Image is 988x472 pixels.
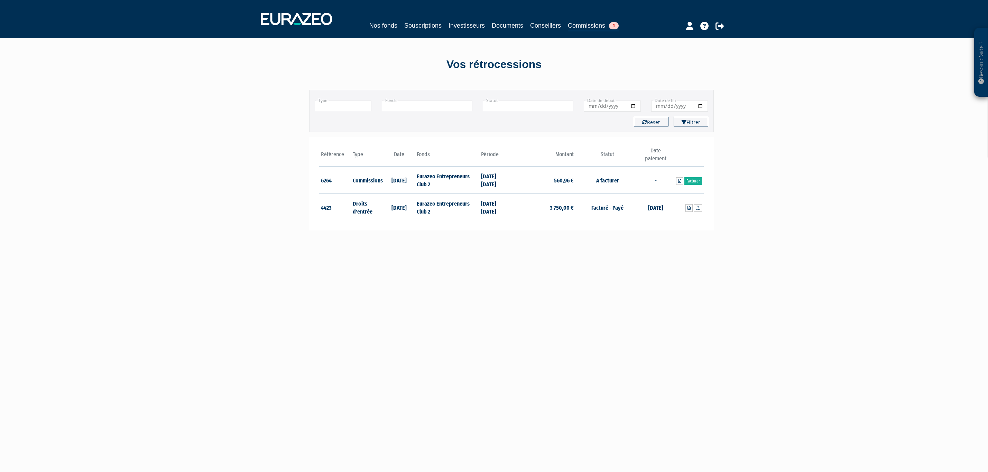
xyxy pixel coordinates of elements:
[319,194,351,221] td: 4423
[568,21,619,31] a: Commissions1
[415,194,479,221] td: Eurazeo Entrepreneurs Club 2
[415,147,479,167] th: Fonds
[261,13,332,25] img: 1732889491-logotype_eurazeo_blanc_rvb.png
[351,147,383,167] th: Type
[404,21,442,30] a: Souscriptions
[297,57,691,73] div: Vos rétrocessions
[530,21,561,30] a: Conseillers
[479,194,511,221] td: [DATE] [DATE]
[977,31,985,94] p: Besoin d'aide ?
[674,117,708,126] button: Filtrer
[319,167,351,194] td: 6264
[449,21,485,30] a: Investisseurs
[351,167,383,194] td: Commissions
[639,147,672,167] th: Date paiement
[319,147,351,167] th: Référence
[351,194,383,221] td: Droits d'entrée
[575,194,639,221] td: Facturé - Payé
[609,22,619,29] span: 1
[684,177,702,185] a: Facturer
[511,147,575,167] th: Montant
[383,194,415,221] td: [DATE]
[369,21,397,30] a: Nos fonds
[479,147,511,167] th: Période
[415,167,479,194] td: Eurazeo Entrepreneurs Club 2
[575,167,639,194] td: A facturer
[511,194,575,221] td: 3 750,00 €
[383,167,415,194] td: [DATE]
[639,194,672,221] td: [DATE]
[511,167,575,194] td: 560,96 €
[639,167,672,194] td: -
[383,147,415,167] th: Date
[575,147,639,167] th: Statut
[492,21,523,30] a: Documents
[634,117,668,126] button: Reset
[479,167,511,194] td: [DATE] [DATE]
